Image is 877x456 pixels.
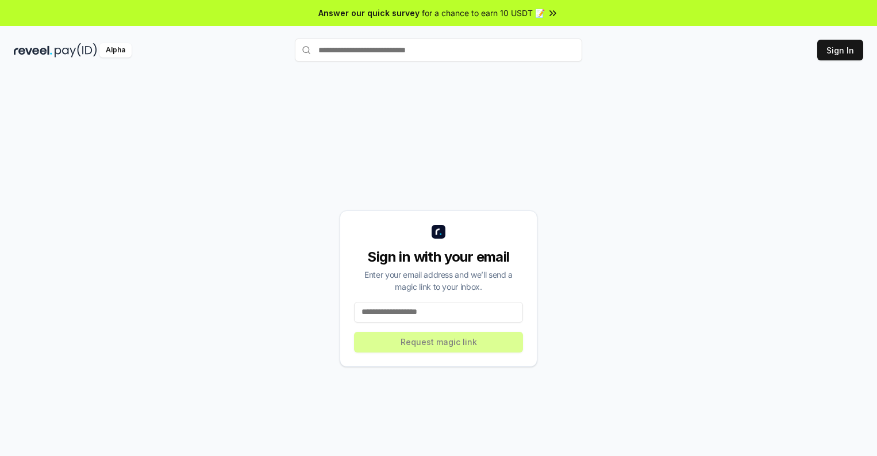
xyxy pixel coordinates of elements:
[318,7,420,19] span: Answer our quick survey
[354,269,523,293] div: Enter your email address and we’ll send a magic link to your inbox.
[99,43,132,58] div: Alpha
[422,7,545,19] span: for a chance to earn 10 USDT 📝
[432,225,445,239] img: logo_small
[14,43,52,58] img: reveel_dark
[55,43,97,58] img: pay_id
[817,40,863,60] button: Sign In
[354,248,523,266] div: Sign in with your email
